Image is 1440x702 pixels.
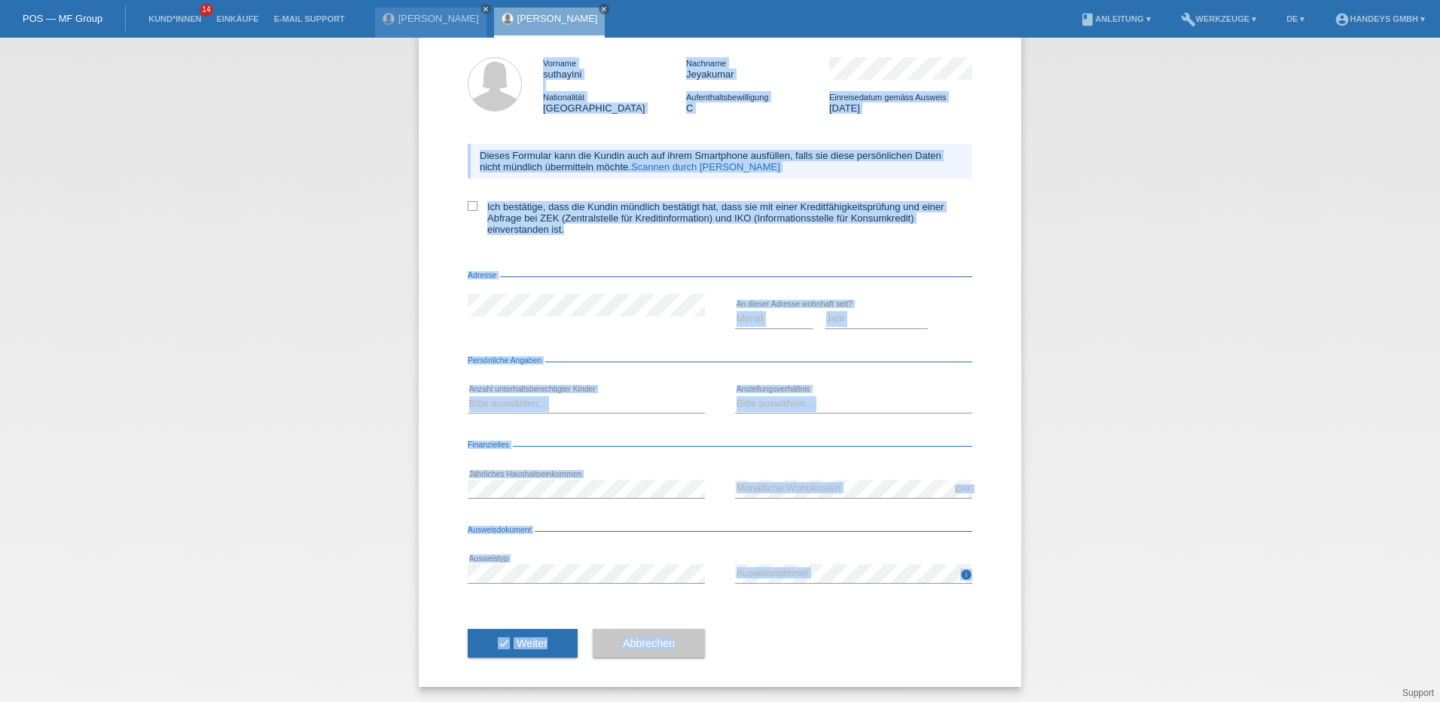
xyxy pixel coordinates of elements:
div: CHF [955,484,972,493]
i: book [1080,12,1095,27]
span: Vorname [543,59,576,68]
label: Ich bestätige, dass die Kundin mündlich bestätigt hat, dass sie mit einer Kreditfähigkeitsprüfung... [468,201,972,235]
span: Einreisedatum gemäss Ausweis [829,93,946,102]
i: check [498,637,510,649]
a: info [960,573,972,582]
div: Dieses Formular kann die Kundin auch auf ihrem Smartphone ausfüllen, falls sie diese persönlichen... [468,144,972,179]
div: [DATE] [829,91,972,114]
span: 14 [200,4,213,17]
span: Aufenthaltsbewilligung [686,93,768,102]
span: Adresse [468,271,500,279]
div: [GEOGRAPHIC_DATA] [543,91,686,114]
a: account_circleHandeys GmbH ▾ [1327,14,1432,23]
a: Support [1402,688,1434,698]
a: buildWerkzeuge ▾ [1173,14,1265,23]
a: E-Mail Support [267,14,352,23]
span: Ausweisdokument [468,526,535,534]
div: Jeyakumar [686,57,829,80]
button: check Weiter [468,629,578,658]
i: account_circle [1335,12,1350,27]
span: Nachname [686,59,726,68]
span: Abbrechen [623,637,675,649]
a: Scannen durch [PERSON_NAME] [631,161,780,172]
a: close [599,4,609,14]
div: C [686,91,829,114]
span: Finanzielles [468,441,513,449]
a: [PERSON_NAME] [398,13,479,24]
a: [PERSON_NAME] [517,13,598,24]
i: build [1181,12,1196,27]
a: DE ▾ [1279,14,1312,23]
a: Einkäufe [209,14,266,23]
i: close [482,5,490,13]
span: Nationalität [543,93,584,102]
i: close [600,5,608,13]
a: Kund*innen [141,14,209,23]
span: Weiter [517,637,548,649]
button: Abbrechen [593,629,705,658]
a: bookAnleitung ▾ [1072,14,1158,23]
a: close [481,4,491,14]
span: Persönliche Angaben [468,356,545,365]
div: suthayini [543,57,686,80]
a: POS — MF Group [23,13,102,24]
i: info [960,569,972,581]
